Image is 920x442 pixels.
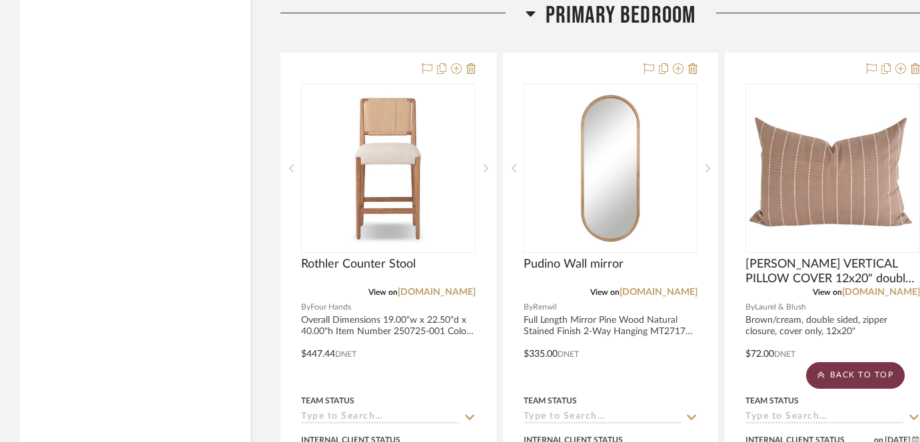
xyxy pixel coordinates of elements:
a: [DOMAIN_NAME] [398,288,476,297]
img: Rothler Counter Stool [305,85,472,252]
div: Team Status [301,395,354,407]
a: [DOMAIN_NAME] [842,288,920,297]
span: View on [368,288,398,296]
span: [PERSON_NAME] VERTICAL PILLOW COVER 12x20" double sided [745,257,920,286]
span: Rothler Counter Stool [301,257,416,272]
div: 0 [524,85,697,252]
span: View on [590,288,620,296]
span: By [745,301,755,314]
span: Laurel & Blush [755,301,806,314]
span: Primary Bedroom [546,1,696,30]
div: Team Status [524,395,577,407]
img: Pudino Wall mirror [527,85,693,252]
div: 0 [302,85,475,252]
span: Four Hands [310,301,351,314]
input: Type to Search… [524,411,682,424]
a: [DOMAIN_NAME] [620,288,697,297]
span: Renwil [533,301,557,314]
span: By [301,301,310,314]
span: View on [813,288,842,296]
scroll-to-top-button: BACK TO TOP [806,362,905,389]
input: Type to Search… [745,411,904,424]
span: Pudino Wall mirror [524,257,624,272]
img: NAOMI VERTICAL PILLOW COVER 12x20" double sided [749,85,916,252]
span: By [524,301,533,314]
div: Team Status [745,395,799,407]
input: Type to Search… [301,411,460,424]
